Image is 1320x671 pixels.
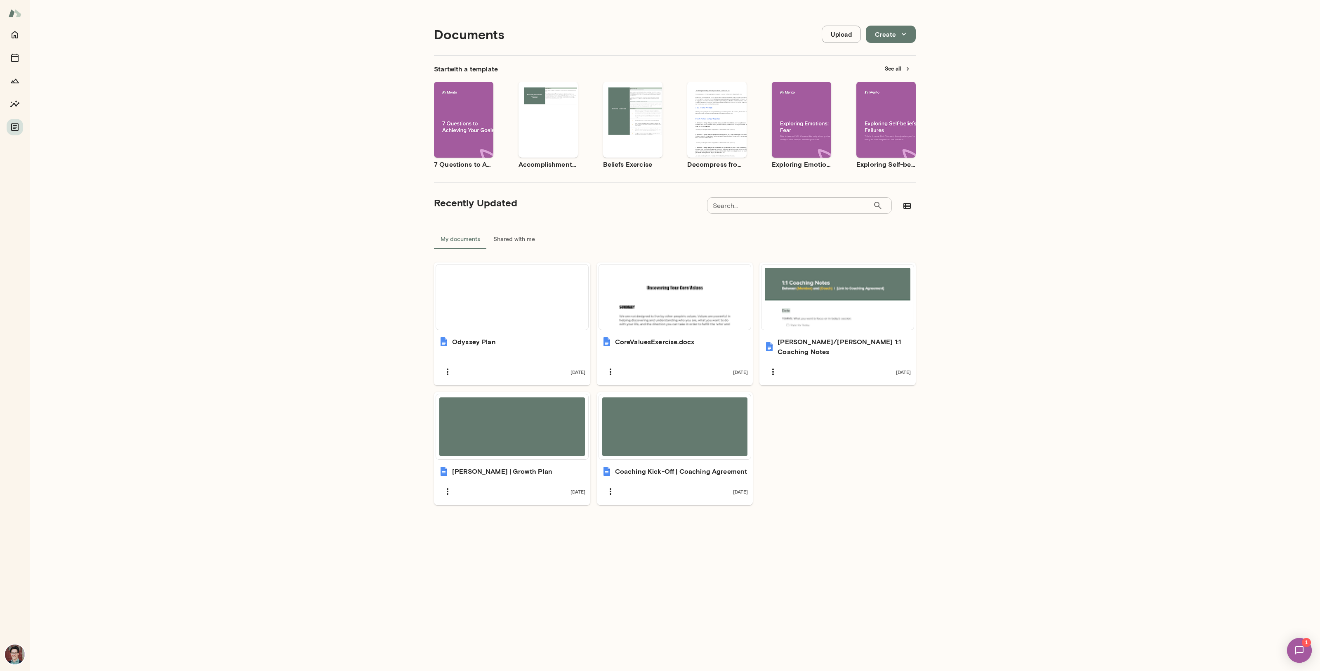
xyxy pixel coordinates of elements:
[615,466,747,476] h6: Coaching Kick-Off | Coaching Agreement
[880,62,916,75] button: See all
[452,337,496,347] h6: Odyssey Plan
[7,50,23,66] button: Sessions
[434,64,498,74] h6: Start with a template
[452,466,552,476] h6: [PERSON_NAME] | Growth Plan
[439,337,449,347] img: Odyssey Plan
[7,73,23,89] button: Growth Plan
[5,645,25,664] img: Daniel Flynn
[434,229,487,249] button: My documents
[602,337,612,347] img: CoreValuesExercise.docx
[487,229,542,249] button: Shared with me
[570,488,585,495] span: [DATE]
[439,466,449,476] img: Daniel | Growth Plan
[866,26,916,43] button: Create
[764,342,774,352] img: Daniel/Brian 1:1 Coaching Notes
[519,159,578,169] h6: Accomplishment Tracker
[822,26,861,43] button: Upload
[434,229,916,249] div: documents tabs
[7,119,23,135] button: Documents
[602,466,612,476] img: Coaching Kick-Off | Coaching Agreement
[434,159,493,169] h6: 7 Questions to Achieving Your Goals
[7,26,23,43] button: Home
[772,159,831,169] h6: Exploring Emotions: Fear
[570,369,585,375] span: [DATE]
[603,159,662,169] h6: Beliefs Exercise
[434,196,517,209] h5: Recently Updated
[733,488,748,495] span: [DATE]
[778,337,911,357] h6: [PERSON_NAME]/[PERSON_NAME] 1:1 Coaching Notes
[7,96,23,112] button: Insights
[896,369,911,375] span: [DATE]
[856,159,916,169] h6: Exploring Self-beliefs: Failures
[687,159,747,169] h6: Decompress from a Job
[615,337,694,347] h6: CoreValuesExercise.docx
[733,369,748,375] span: [DATE]
[434,26,504,42] h4: Documents
[8,5,21,21] img: Mento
